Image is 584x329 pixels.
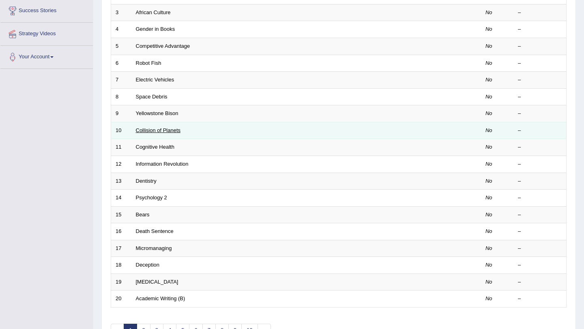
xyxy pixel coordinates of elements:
[485,77,492,83] em: No
[136,9,171,15] a: African Culture
[111,257,131,274] td: 18
[111,240,131,257] td: 17
[518,110,562,117] div: –
[485,279,492,285] em: No
[136,228,174,234] a: Death Sentence
[0,46,93,66] a: Your Account
[518,278,562,286] div: –
[136,178,157,184] a: Dentistry
[485,211,492,218] em: No
[111,190,131,207] td: 14
[485,127,492,133] em: No
[136,161,189,167] a: Information Revolution
[518,60,562,67] div: –
[485,228,492,234] em: No
[485,178,492,184] em: No
[485,94,492,100] em: No
[518,245,562,252] div: –
[485,110,492,116] em: No
[518,261,562,269] div: –
[136,211,150,218] a: Bears
[111,223,131,240] td: 16
[111,88,131,105] td: 8
[518,93,562,101] div: –
[111,55,131,72] td: 6
[136,77,174,83] a: Electric Vehicles
[518,127,562,135] div: –
[111,173,131,190] td: 13
[111,105,131,122] td: 9
[136,262,160,268] a: Deception
[136,60,161,66] a: Robot Fish
[111,38,131,55] td: 5
[136,127,181,133] a: Collision of Planets
[485,161,492,167] em: No
[518,194,562,202] div: –
[518,43,562,50] div: –
[485,60,492,66] em: No
[518,177,562,185] div: –
[111,273,131,291] td: 19
[485,245,492,251] em: No
[111,206,131,223] td: 15
[136,110,178,116] a: Yellowstone Bison
[518,9,562,17] div: –
[111,156,131,173] td: 12
[136,194,167,201] a: Psychology 2
[518,295,562,303] div: –
[136,94,167,100] a: Space Debris
[111,21,131,38] td: 4
[518,160,562,168] div: –
[111,72,131,89] td: 7
[136,43,190,49] a: Competitive Advantage
[518,26,562,33] div: –
[136,26,175,32] a: Gender in Books
[485,9,492,15] em: No
[136,279,178,285] a: [MEDICAL_DATA]
[111,4,131,21] td: 3
[485,43,492,49] em: No
[518,76,562,84] div: –
[136,144,174,150] a: Cognitive Health
[111,139,131,156] td: 11
[0,23,93,43] a: Strategy Videos
[485,295,492,301] em: No
[518,143,562,151] div: –
[518,211,562,219] div: –
[136,245,172,251] a: Micromanaging
[111,122,131,139] td: 10
[136,295,185,301] a: Academic Writing (B)
[518,228,562,235] div: –
[485,262,492,268] em: No
[485,144,492,150] em: No
[485,26,492,32] em: No
[111,291,131,308] td: 20
[485,194,492,201] em: No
